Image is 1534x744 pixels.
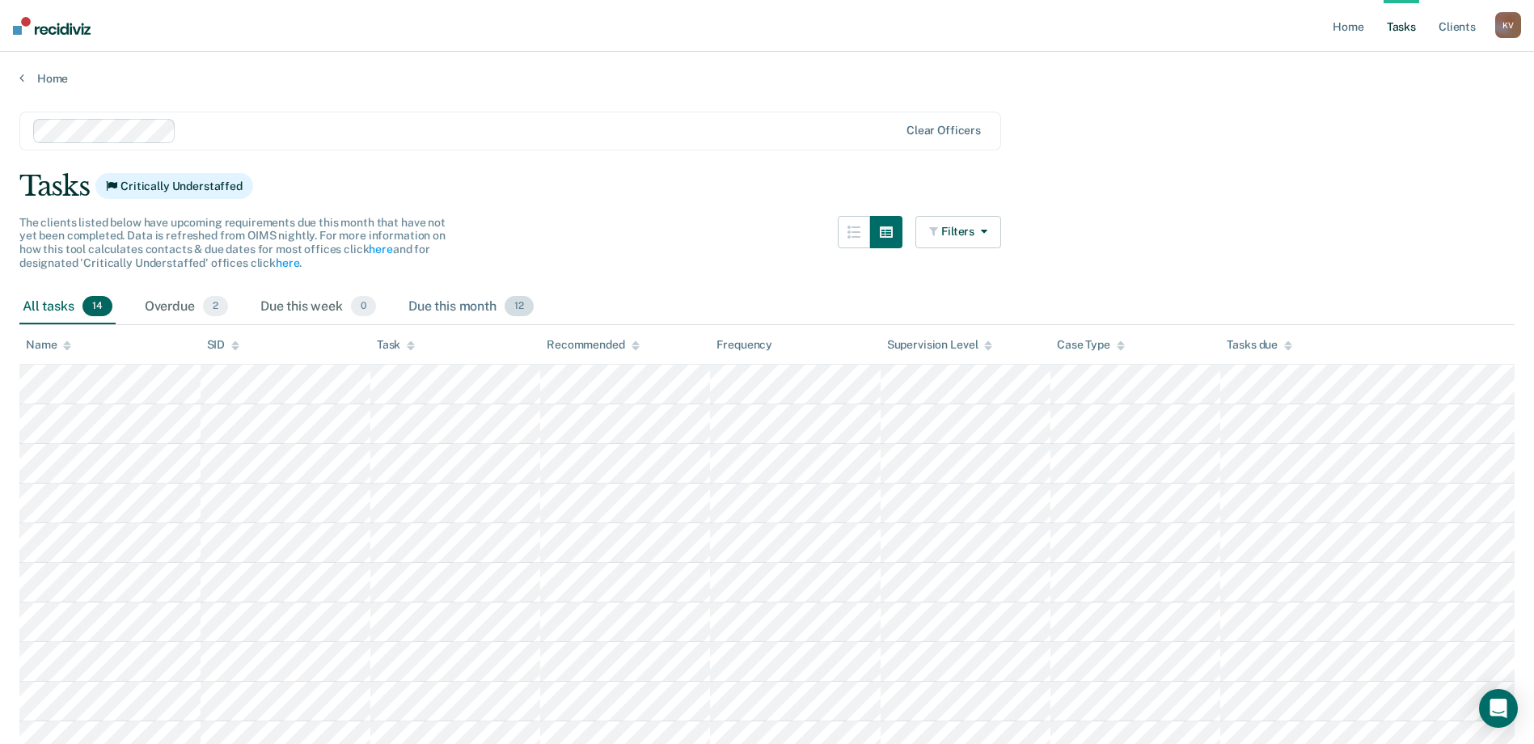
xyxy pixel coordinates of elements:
[142,290,231,325] div: Overdue2
[716,338,772,352] div: Frequency
[915,216,1001,248] button: Filters
[1479,689,1518,728] div: Open Intercom Messenger
[26,338,71,352] div: Name
[405,290,537,325] div: Due this month12
[19,290,116,325] div: All tasks14
[207,338,240,352] div: SID
[377,338,415,352] div: Task
[1227,338,1292,352] div: Tasks due
[257,290,379,325] div: Due this week0
[19,71,1515,86] a: Home
[19,216,446,269] span: The clients listed below have upcoming requirements due this month that have not yet been complet...
[369,243,392,256] a: here
[95,173,253,199] span: Critically Understaffed
[1057,338,1125,352] div: Case Type
[547,338,639,352] div: Recommended
[19,170,1515,203] div: Tasks
[505,296,534,317] span: 12
[203,296,228,317] span: 2
[13,17,91,35] img: Recidiviz
[276,256,299,269] a: here
[1495,12,1521,38] button: KV
[82,296,112,317] span: 14
[906,124,981,137] div: Clear officers
[887,338,993,352] div: Supervision Level
[1495,12,1521,38] div: K V
[351,296,376,317] span: 0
